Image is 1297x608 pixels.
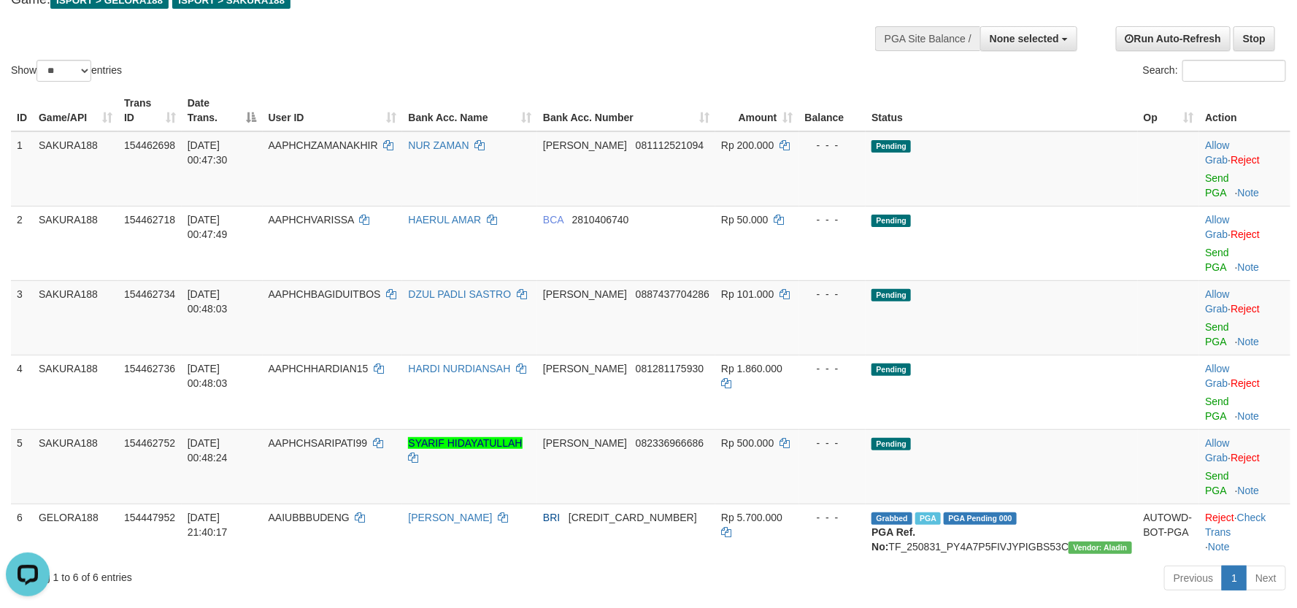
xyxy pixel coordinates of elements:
span: Copy 2810406740 to clipboard [572,214,629,226]
a: 1 [1222,566,1247,590]
a: Allow Grab [1205,363,1229,389]
th: Date Trans.: activate to sort column descending [182,90,263,131]
a: NUR ZAMAN [408,139,469,151]
span: Rp 5.700.000 [721,512,782,523]
a: Reject [1231,228,1260,240]
td: SAKURA188 [33,429,118,504]
a: Reject [1231,303,1260,315]
span: BCA [543,214,563,226]
a: Send PGA [1205,172,1229,199]
span: 154462734 [124,288,175,300]
a: Note [1238,485,1260,496]
span: [DATE] 00:47:30 [188,139,228,166]
a: HAERUL AMAR [408,214,481,226]
span: AAPHCHBAGIDUITBOS [269,288,381,300]
th: Amount: activate to sort column ascending [715,90,798,131]
td: 5 [11,429,33,504]
span: None selected [990,33,1059,45]
a: Send PGA [1205,396,1229,422]
span: Copy 664601023729538 to clipboard [569,512,697,523]
div: PGA Site Balance / [875,26,980,51]
span: · [1205,214,1231,240]
span: AAPHCHSARIPATI99 [269,437,368,449]
span: Rp 50.000 [721,214,769,226]
span: Rp 500.000 [721,437,774,449]
span: AAPHCHHARDIAN15 [269,363,369,374]
span: Grabbed [871,512,912,525]
span: 154462698 [124,139,175,151]
td: · [1199,131,1290,207]
a: Send PGA [1205,321,1229,347]
span: Pending [871,363,911,376]
span: Vendor URL: https://payment4.1velocity.biz [1069,542,1131,554]
a: Note [1238,187,1260,199]
a: Note [1238,261,1260,273]
td: SAKURA188 [33,355,118,429]
a: Note [1208,541,1230,553]
a: HARDI NURDIANSAH [408,363,510,374]
th: Action [1199,90,1290,131]
span: Copy 081281175930 to clipboard [636,363,704,374]
div: Showing 1 to 6 of 6 entries [11,564,529,585]
button: None selected [980,26,1077,51]
a: Run Auto-Refresh [1116,26,1231,51]
td: · · [1199,504,1290,560]
span: [DATE] 00:47:49 [188,214,228,240]
span: AAPHCHVARISSA [269,214,354,226]
a: Check Trans [1205,512,1266,538]
a: Allow Grab [1205,139,1229,166]
a: Allow Grab [1205,437,1229,463]
a: Reject [1231,452,1260,463]
a: Reject [1205,512,1234,523]
span: Copy 081112521094 to clipboard [636,139,704,151]
td: · [1199,206,1290,280]
td: SAKURA188 [33,131,118,207]
span: [DATE] 21:40:17 [188,512,228,538]
a: Send PGA [1205,247,1229,273]
td: SAKURA188 [33,206,118,280]
span: AAPHCHZAMANAKHIR [269,139,378,151]
td: 2 [11,206,33,280]
a: Allow Grab [1205,288,1229,315]
label: Search: [1143,60,1286,82]
td: TF_250831_PY4A7P5FIVJYPIGBS53C [866,504,1137,560]
a: DZUL PADLI SASTRO [408,288,511,300]
span: Pending [871,140,911,153]
label: Show entries [11,60,122,82]
a: Reject [1231,377,1260,389]
span: [PERSON_NAME] [543,139,627,151]
a: Next [1246,566,1286,590]
span: PGA Pending [944,512,1017,525]
span: · [1205,288,1231,315]
th: Trans ID: activate to sort column ascending [118,90,182,131]
a: [PERSON_NAME] [408,512,492,523]
td: 6 [11,504,33,560]
td: AUTOWD-BOT-PGA [1138,504,1200,560]
td: SAKURA188 [33,280,118,355]
th: Op: activate to sort column ascending [1138,90,1200,131]
td: 4 [11,355,33,429]
span: [PERSON_NAME] [543,288,627,300]
select: Showentries [36,60,91,82]
b: PGA Ref. No: [871,526,915,553]
td: 1 [11,131,33,207]
div: - - - [805,212,861,227]
span: · [1205,363,1231,389]
div: - - - [805,361,861,376]
span: Copy 0887437704286 to clipboard [636,288,709,300]
a: Send PGA [1205,470,1229,496]
a: Note [1238,336,1260,347]
span: BRI [543,512,560,523]
span: Rp 200.000 [721,139,774,151]
span: · [1205,139,1231,166]
div: - - - [805,287,861,301]
th: Balance [799,90,866,131]
th: Bank Acc. Number: activate to sort column ascending [537,90,715,131]
td: GELORA188 [33,504,118,560]
span: Rp 101.000 [721,288,774,300]
div: - - - [805,138,861,153]
div: - - - [805,436,861,450]
span: 154447952 [124,512,175,523]
th: ID [11,90,33,131]
td: · [1199,280,1290,355]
